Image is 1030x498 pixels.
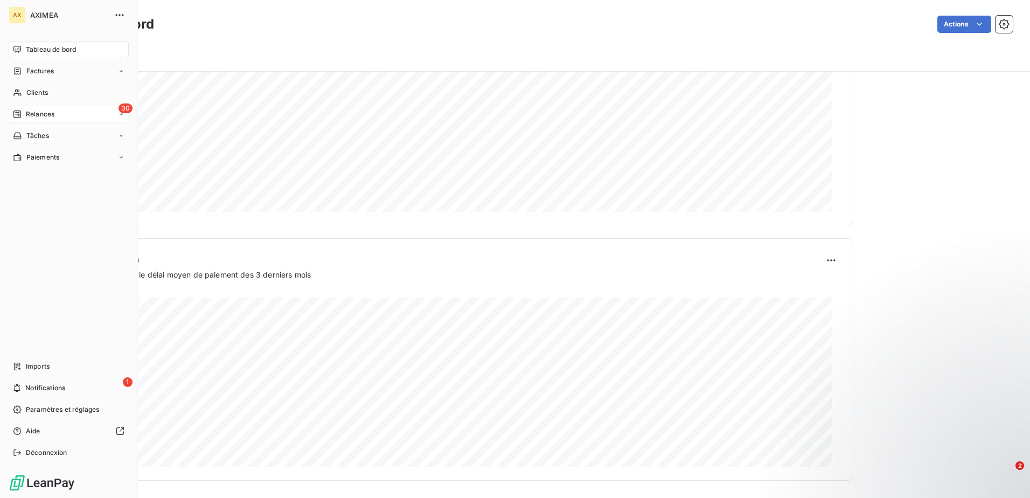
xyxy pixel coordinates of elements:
[26,405,99,414] span: Paramètres et réglages
[937,16,991,33] button: Actions
[61,269,311,280] span: Prévisionnel basé sur le délai moyen de paiement des 3 derniers mois
[26,131,49,141] span: Tâches
[9,474,75,492] img: Logo LeanPay
[1015,461,1024,470] span: 2
[26,448,67,458] span: Déconnexion
[993,461,1019,487] iframe: Intercom live chat
[26,362,50,371] span: Imports
[26,88,48,98] span: Clients
[9,6,26,24] div: AX
[26,66,54,76] span: Factures
[815,393,1030,469] iframe: Intercom notifications message
[26,109,54,119] span: Relances
[26,153,59,162] span: Paiements
[25,383,65,393] span: Notifications
[26,45,76,54] span: Tableau de bord
[9,423,129,440] a: Aide
[30,11,108,19] span: AXIMEA
[123,377,133,387] span: 1
[119,103,133,113] span: 30
[26,426,40,436] span: Aide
